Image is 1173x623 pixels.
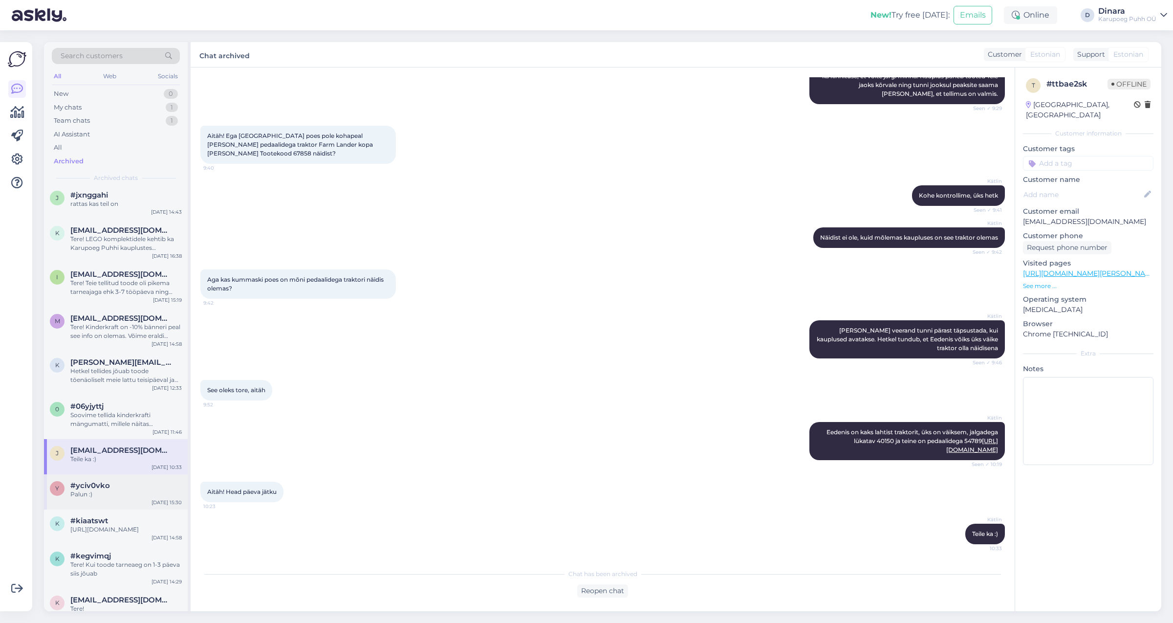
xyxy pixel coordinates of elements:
p: Browser [1023,319,1153,329]
div: rattas kas teil on [70,200,182,208]
span: Aga kas kummaski poes on mõni pedaalidega traktori näidis olemas? [207,276,385,292]
div: All [54,143,62,153]
span: 10:23 [203,503,240,510]
span: Kätlin [965,312,1002,320]
div: 1 [166,116,178,126]
p: Notes [1023,364,1153,374]
span: Seen ✓ 10:19 [965,461,1002,468]
div: Socials [156,70,180,83]
span: Offline [1108,79,1151,89]
span: kristi.raudla@gmail.com [70,358,172,367]
span: Kätlin [965,178,1002,185]
span: #kegvimqj [70,552,111,560]
span: Estonian [1030,49,1060,60]
span: Teile ka :) [972,530,998,537]
div: My chats [54,103,82,112]
span: Aitäh! Head päeva jätku [207,488,277,495]
span: j [56,194,59,201]
div: Tere! LEGO komplektidele kehtib ka Karupoeg Puhhi kauplustes püsikliendi soodustus -10%, kuid sel... [70,235,182,252]
div: [DATE] 14:43 [151,208,182,216]
span: k [55,229,60,237]
div: [DATE] 16:38 [152,252,182,260]
div: Dinara [1098,7,1156,15]
div: # ttbae2sk [1046,78,1108,90]
a: [URL][DOMAIN_NAME][PERSON_NAME] [1023,269,1158,278]
div: Web [101,70,118,83]
div: All [52,70,63,83]
span: 9:40 [203,164,240,172]
div: Tere! Teie tellitud toode oli pikema tarneajaga ehk 3-7 tööpäeva ning reedel saadeti Teile ka tea... [70,279,182,296]
div: [DATE] 14:58 [152,534,182,541]
input: Add name [1023,189,1142,200]
span: 0 [55,405,59,413]
div: New [54,89,68,99]
span: k [55,520,60,527]
p: Customer name [1023,175,1153,185]
div: Palun :) [70,490,182,499]
span: j [56,449,59,457]
div: Archived [54,156,84,166]
span: Seen ✓ 9:46 [965,359,1002,366]
span: k [55,361,60,369]
div: Tere! [70,604,182,613]
span: Chat has been archived [568,570,637,578]
span: #jxnggahi [70,191,108,200]
span: katlinkorn@gmail.com [70,596,172,604]
p: Operating system [1023,294,1153,305]
span: i [56,273,58,281]
div: [DATE] 12:33 [152,384,182,392]
span: k [55,599,60,606]
span: Seen ✓ 9:42 [965,248,1002,256]
span: #yciv0vko [70,481,110,490]
div: Teile ka :) [70,455,182,464]
span: 9:42 [203,299,240,307]
div: Hetkel tellides jõuab toode tõenäoliselt meie lattu teisipäeval ja siis saame alles postitada, se... [70,367,182,384]
span: #06yjyttj [70,402,104,411]
div: Tere! Kinderkraft on -10% bänneri peal see info on olemas. Võime eraldi käsitsi vormistada arve 3... [70,323,182,340]
div: [DATE] 11:46 [152,428,182,436]
span: m [55,317,60,325]
span: #kiaatswt [70,516,108,525]
p: See more ... [1023,282,1153,290]
span: Archived chats [94,174,138,182]
span: Kätlin [965,220,1002,227]
div: AI Assistant [54,130,90,139]
p: Chrome [TECHNICAL_ID] [1023,329,1153,339]
span: y [55,485,59,492]
div: [DATE] 14:58 [152,340,182,348]
div: Team chats [54,116,90,126]
span: Kohe kontrollime, üks hetk [919,192,998,199]
span: t [1032,82,1035,89]
input: Add a tag [1023,156,1153,171]
b: New! [870,10,891,20]
p: Customer phone [1023,231,1153,241]
div: [DATE] 15:19 [153,296,182,304]
span: k [55,555,60,562]
p: Customer tags [1023,144,1153,154]
span: Eedenis on kaks lahtist traktorit, üks on väiksem, jalgadega lükatav 40150 ja teine on pedaalideg... [826,428,999,453]
p: Visited pages [1023,258,1153,268]
div: [URL][DOMAIN_NAME] [70,525,182,534]
img: Askly Logo [8,50,26,68]
div: 0 [164,89,178,99]
span: Estonian [1113,49,1143,60]
span: kirsika.ani@outlook.com [70,226,172,235]
span: See oleks tore, aitäh [207,386,265,394]
span: marjuramst@gmail.com [70,314,172,323]
div: Try free [DATE]: [870,9,950,21]
div: [DATE] 10:33 [152,464,182,471]
span: Kätlin [965,414,1002,422]
span: Aitäh! Ega [GEOGRAPHIC_DATA] poes pole kohapeal [PERSON_NAME] pedaalidega traktor Farm Lander kop... [207,132,374,157]
label: Chat archived [199,48,250,61]
span: Seen ✓ 9:29 [965,105,1002,112]
p: [EMAIL_ADDRESS][DOMAIN_NAME] [1023,217,1153,227]
div: Tere! Kui toode tarneaeg on 1-3 päeva siis jõuab [70,560,182,578]
p: Customer email [1023,206,1153,217]
div: Support [1073,49,1105,60]
div: Karupoeg Puhh OÜ [1098,15,1156,23]
span: janelirammo@gmail.com [70,446,172,455]
div: Extra [1023,349,1153,358]
span: ivikart@gmail.com [70,270,172,279]
span: Search customers [61,51,123,61]
span: Seen ✓ 9:41 [965,206,1002,214]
